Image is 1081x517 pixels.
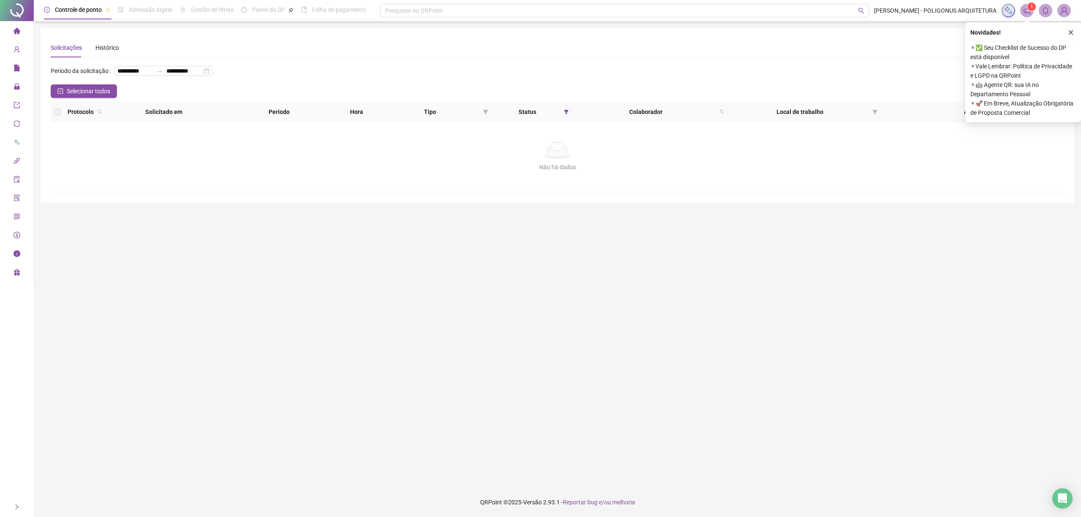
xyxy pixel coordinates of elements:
[118,7,124,13] span: file-done
[986,84,1064,98] span: : 0 / 229
[884,107,1061,116] div: Ações
[288,8,293,13] span: pushpin
[858,8,864,14] span: search
[1027,3,1036,11] sup: 1
[481,106,490,118] span: filter
[57,88,63,94] span: check-square
[312,6,366,13] span: Folha de pagamento
[1023,7,1031,14] span: notification
[1052,488,1073,509] div: Open Intercom Messenger
[222,102,336,122] th: Período
[495,107,560,116] span: Status
[156,68,163,74] span: swap-right
[51,64,114,78] label: Período da solicitação
[252,6,285,13] span: Painel do DP
[44,7,50,13] span: clock-circle
[55,6,102,13] span: Controle de ponto
[872,109,877,114] span: filter
[97,109,102,114] span: search
[1042,7,1049,14] span: bell
[14,154,20,171] span: api
[563,499,635,506] span: Reportar bug e/ou melhoria
[14,79,20,96] span: lock
[68,107,94,116] span: Protocolo
[381,107,480,116] span: Tipo
[95,43,119,52] div: Histórico
[106,102,222,122] th: Solicitado em
[34,487,1081,517] footer: QRPoint © 2025 - 2.93.1 -
[720,109,725,114] span: search
[14,42,20,59] span: user-add
[129,6,172,13] span: Admissão digital
[95,106,104,118] span: search
[191,6,234,13] span: Gestão de férias
[14,61,20,78] span: file
[61,162,1054,172] div: Não há dados
[14,24,20,41] span: home
[562,106,570,118] span: filter
[14,172,20,189] span: audit
[14,191,20,208] span: solution
[301,7,307,13] span: book
[67,87,110,96] span: Selecionar todos
[1004,6,1013,15] img: sparkle-icon.fc2bf0ac1784a2077858766a79e2daf3.svg
[14,504,20,510] span: right
[1058,4,1070,17] img: 19998
[14,265,20,282] span: gift
[731,107,869,116] span: Local de trabalho
[986,86,1047,92] span: Registros Selecionados
[51,43,82,52] div: Solicitações
[105,8,110,13] span: pushpin
[523,499,542,506] span: Versão
[483,109,488,114] span: filter
[718,106,726,118] span: search
[1030,4,1033,10] span: 1
[14,116,20,133] span: sync
[14,228,20,245] span: dollar
[14,209,20,226] span: qrcode
[336,102,378,122] th: Hora
[241,7,247,13] span: dashboard
[156,68,163,74] span: to
[576,107,716,116] span: Colaborador
[564,109,569,114] span: filter
[871,106,879,118] span: filter
[14,98,20,115] span: export
[180,7,186,13] span: sun
[14,246,20,263] span: info-circle
[51,84,117,98] button: Selecionar todos
[874,6,997,15] span: [PERSON_NAME] - POLIGONUS ARQUITETURA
